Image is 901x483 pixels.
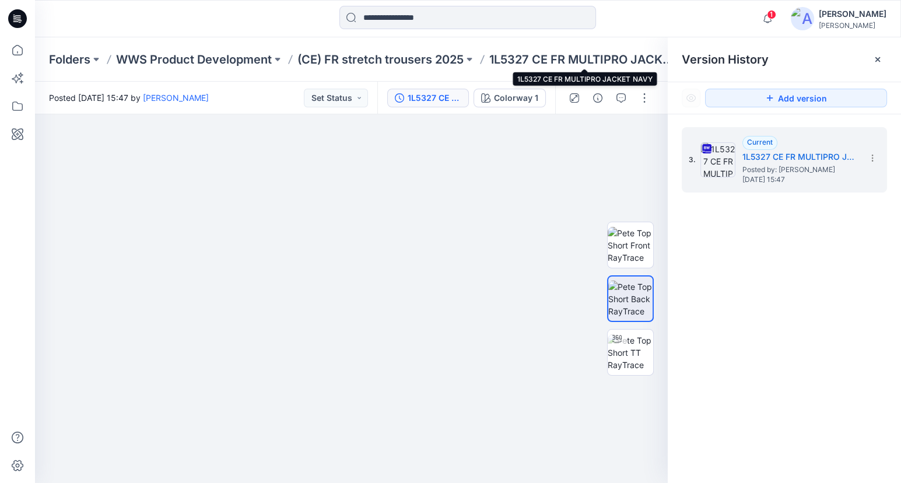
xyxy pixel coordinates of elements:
[489,51,676,68] p: 1L5327 CE FR MULTIPRO JACKET NAVY
[297,51,464,68] a: (CE) FR stretch trousers 2025
[494,92,538,104] div: Colorway 1
[49,51,90,68] a: Folders
[608,281,653,317] img: Pete Top Short Back RayTrace
[682,52,769,66] span: Version History
[747,138,773,146] span: Current
[474,89,546,107] button: Colorway 1
[682,89,700,107] button: Show Hidden Versions
[742,150,859,164] h5: 1L5327 CE FR MULTIPRO JACKET NAVY
[767,10,776,19] span: 1
[819,21,886,30] div: [PERSON_NAME]
[408,92,461,104] div: 1L5327 CE FR MULTIPRO JACKET NAVY
[689,155,696,165] span: 3.
[387,89,469,107] button: 1L5327 CE FR MULTIPRO JACKET NAVY
[742,164,859,176] span: Posted by: Anni Rissanen
[873,55,882,64] button: Close
[143,93,209,103] a: [PERSON_NAME]
[116,51,272,68] a: WWS Product Development
[705,89,887,107] button: Add version
[588,89,607,107] button: Details
[819,7,886,21] div: [PERSON_NAME]
[700,142,735,177] img: 1L5327 CE FR MULTIPRO JACKET NAVY
[157,104,546,483] img: eyJhbGciOiJIUzI1NiIsImtpZCI6IjAiLCJzbHQiOiJzZXMiLCJ0eXAiOiJKV1QifQ.eyJkYXRhIjp7InR5cGUiOiJzdG9yYW...
[49,92,209,104] span: Posted [DATE] 15:47 by
[608,227,653,264] img: Pete Top Short Front RayTrace
[608,334,653,371] img: Pete Top Short TT RayTrace
[791,7,814,30] img: avatar
[742,176,859,184] span: [DATE] 15:47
